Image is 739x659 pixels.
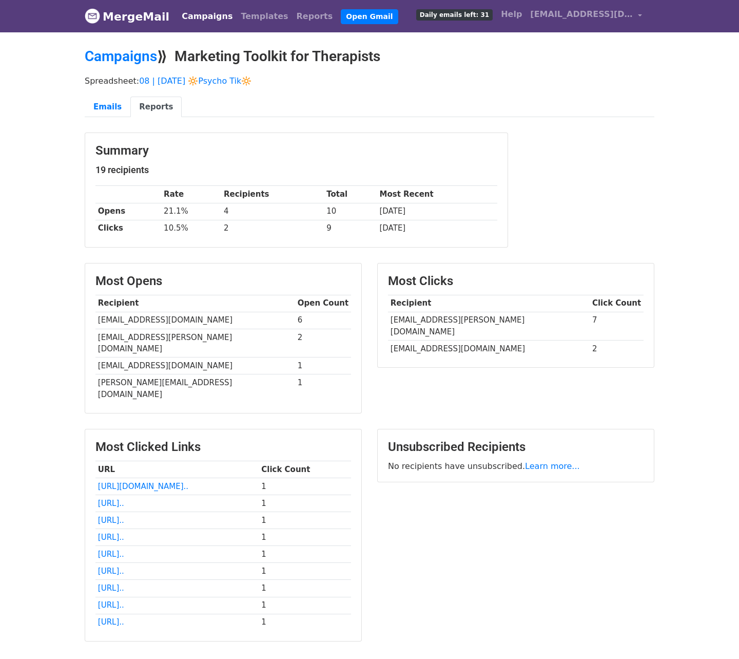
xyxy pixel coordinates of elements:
h2: ⟫ Marketing Toolkit for Therapists [85,48,654,65]
a: Help [497,4,526,25]
th: Most Recent [377,186,497,203]
a: Campaigns [178,6,237,27]
a: [URL].. [98,617,124,627]
td: 1 [259,495,351,512]
h3: Most Clicked Links [95,440,351,455]
span: Daily emails left: 31 [416,9,493,21]
td: 1 [259,614,351,631]
td: 4 [221,203,324,220]
td: [EMAIL_ADDRESS][DOMAIN_NAME] [95,357,295,374]
td: 10 [324,203,377,220]
td: 1 [259,546,351,563]
td: 1 [259,580,351,597]
h3: Most Clicks [388,274,644,289]
td: 1 [295,374,351,403]
td: [DATE] [377,203,497,220]
th: Opens [95,203,161,220]
td: 1 [259,478,351,495]
a: Templates [237,6,292,27]
th: Open Count [295,295,351,312]
td: 1 [295,357,351,374]
h3: Unsubscribed Recipients [388,440,644,455]
td: [EMAIL_ADDRESS][DOMAIN_NAME] [95,312,295,329]
a: Reports [293,6,337,27]
a: Daily emails left: 31 [412,4,497,25]
td: 1 [259,597,351,614]
td: 2 [295,329,351,357]
a: Campaigns [85,48,157,65]
a: MergeMail [85,6,169,27]
th: URL [95,461,259,478]
td: 6 [295,312,351,329]
td: 21.1% [161,203,221,220]
a: [URL].. [98,567,124,576]
a: [URL].. [98,600,124,610]
a: [EMAIL_ADDRESS][DOMAIN_NAME] [526,4,646,28]
td: 9 [324,220,377,237]
td: 1 [259,563,351,580]
a: [URL].. [98,533,124,542]
p: No recipients have unsubscribed. [388,461,644,472]
iframe: Chat Widget [688,610,739,659]
td: [EMAIL_ADDRESS][PERSON_NAME][DOMAIN_NAME] [388,312,590,341]
a: [URL].. [98,550,124,559]
a: Learn more... [525,461,580,471]
td: [PERSON_NAME][EMAIL_ADDRESS][DOMAIN_NAME] [95,374,295,403]
td: 1 [259,529,351,546]
a: [URL].. [98,499,124,508]
a: [URL][DOMAIN_NAME].. [98,482,188,491]
td: 10.5% [161,220,221,237]
td: 2 [590,341,644,357]
span: [EMAIL_ADDRESS][DOMAIN_NAME] [530,8,633,21]
td: [EMAIL_ADDRESS][PERSON_NAME][DOMAIN_NAME] [95,329,295,357]
td: 1 [259,512,351,529]
th: Clicks [95,220,161,237]
h5: 19 recipients [95,164,497,176]
td: [EMAIL_ADDRESS][DOMAIN_NAME] [388,341,590,357]
th: Total [324,186,377,203]
a: [URL].. [98,583,124,593]
th: Recipient [388,295,590,312]
th: Rate [161,186,221,203]
td: 7 [590,312,644,341]
td: [DATE] [377,220,497,237]
a: Emails [85,97,130,118]
td: 2 [221,220,324,237]
a: [URL].. [98,516,124,525]
img: MergeMail logo [85,8,100,24]
th: Click Count [590,295,644,312]
a: Reports [130,97,182,118]
h3: Most Opens [95,274,351,289]
a: 08 | [DATE] 🔆Psycho Tik🔆 [139,76,251,86]
p: Spreadsheet: [85,76,654,86]
th: Click Count [259,461,351,478]
th: Recipient [95,295,295,312]
h3: Summary [95,143,497,158]
a: Open Gmail [341,9,398,24]
th: Recipients [221,186,324,203]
